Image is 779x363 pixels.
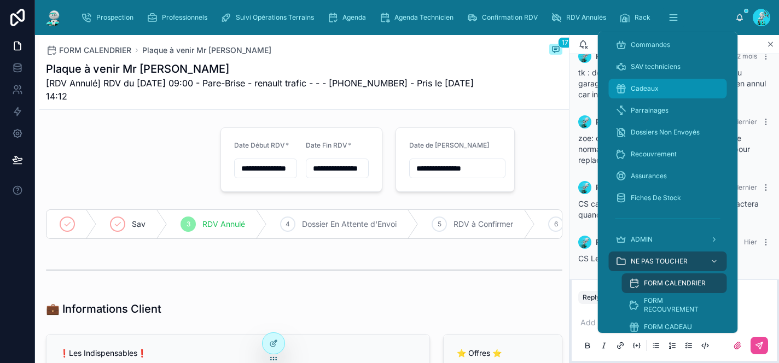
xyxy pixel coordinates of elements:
[457,348,502,358] span: ⭐ Offres ⭐
[482,13,538,22] span: Confirmation RDV
[202,219,245,230] span: RDV Annulé
[631,40,670,49] span: Commandes
[631,257,688,266] span: NE PAS TOUCHER
[548,8,614,27] a: RDV Annulés
[324,8,374,27] a: Agenda
[44,9,63,26] img: App logo
[596,51,678,62] span: Prospection EverGlass
[622,317,727,337] a: FORM CADEAU
[644,279,706,288] span: FORM CALENDRIER
[409,141,489,149] span: Date de [PERSON_NAME]
[609,230,727,249] a: ADMIN
[394,13,454,22] span: Agenda Technicien
[622,295,727,315] a: FORM RECOUVREMENT
[631,150,677,159] span: Recouvrement
[234,141,285,149] span: Date Début RDV
[578,68,766,99] span: tk : demande déplacement car véhicule tjs au garage. Rappel semaine du 18 (je les passe en annul ...
[578,254,724,263] span: CS Le cliente très gentil et me rappellera
[217,8,322,27] a: Suivi Opérations Terrains
[609,251,727,271] a: NE PAS TOUCHER
[236,13,314,22] span: Suivi Opérations Terrains
[60,348,147,358] span: ❗Les Indispensables❗
[454,219,513,230] span: RDV à Confirmer
[635,13,650,22] span: Rack
[306,141,347,149] span: Date Fin RDV
[631,84,659,93] span: Cadeaux
[187,220,190,229] span: 3
[631,235,653,244] span: ADMIN
[554,220,558,229] span: 6
[59,45,131,56] span: FORM CALENDRIER
[438,220,441,229] span: 5
[609,35,727,55] a: Commandes
[631,194,681,202] span: Fiches De Stock
[596,237,678,248] span: Prospection EverGlass
[566,13,606,22] span: RDV Annulés
[46,61,480,77] h1: Plaque à venir Mr [PERSON_NAME]
[631,128,700,137] span: Dossiers Non Envoyés
[644,296,716,314] span: FORM RECOUVREMENT
[46,77,480,103] span: [RDV Annulé] RDV du [DATE] 09:00 - Pare-Brise - renault trafic - - - [PHONE_NUMBER] - Pris le [DA...
[578,199,759,219] span: CS camion toujours au garage il nous recontactera quand sa sera bon pour lui
[744,238,757,246] span: Hier
[609,101,727,120] a: Parrainages
[609,57,727,77] a: SAV techniciens
[721,52,757,60] span: Il y a 2 mois
[46,301,161,317] h1: 💼 Informations Client
[596,116,678,127] span: Prospection EverGlass
[463,8,545,27] a: Confirmation RDV
[96,13,133,22] span: Prospection
[72,5,735,30] div: scrollable content
[609,144,727,164] a: Recouvrement
[609,188,727,208] a: Fiches De Stock
[631,106,668,115] span: Parrainages
[631,62,681,71] span: SAV techniciens
[596,182,678,193] span: Prospection EverGlass
[644,323,692,331] span: FORM CADEAU
[132,219,146,230] span: Sav
[616,8,658,27] a: Rack
[578,133,750,165] span: zoe: camion toujours au garage, il le récupère normalement fin aout a rap a ce moment la pour rep...
[609,166,727,186] a: Assurances
[286,220,290,229] span: 4
[578,291,604,304] button: Reply
[631,172,667,180] span: Assurances
[342,13,366,22] span: Agenda
[609,79,727,98] a: Cadeaux
[78,8,141,27] a: Prospection
[142,45,271,56] a: Plaque à venir Mr [PERSON_NAME]
[622,273,727,293] a: FORM CALENDRIER
[598,32,738,333] div: scrollable content
[609,122,727,142] a: Dossiers Non Envoyés
[46,45,131,56] a: FORM CALENDRIER
[558,37,572,48] span: 17
[302,219,397,230] span: Dossier En Attente d'Envoi
[143,8,215,27] a: Professionnels
[549,44,562,57] button: 17
[162,13,207,22] span: Professionnels
[376,8,461,27] a: Agenda Technicien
